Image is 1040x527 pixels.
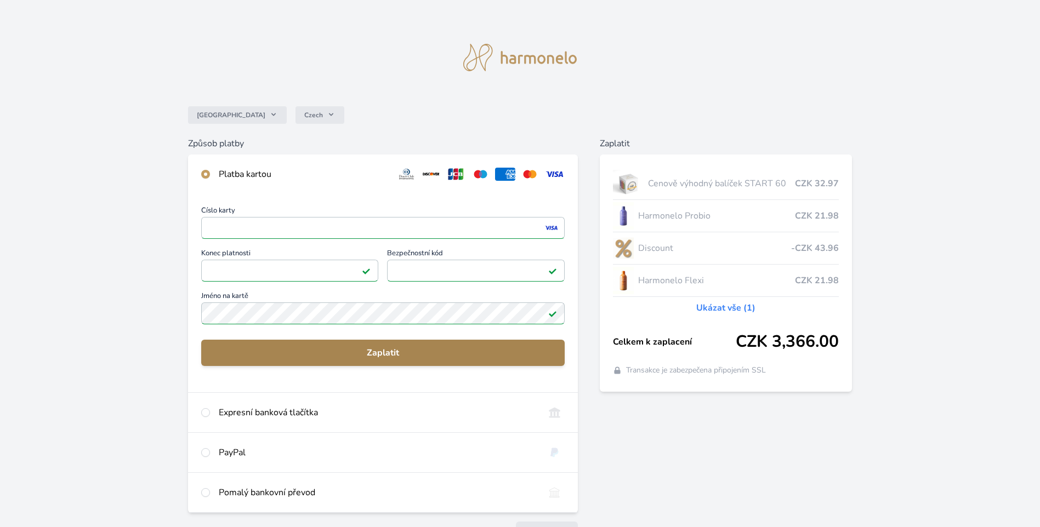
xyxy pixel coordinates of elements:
span: CZK 3,366.00 [736,332,839,352]
iframe: Iframe pro datum vypršení platnosti [206,263,373,278]
img: logo.svg [463,44,577,71]
span: -CZK 43.96 [791,242,839,255]
span: Cenově výhodný balíček START 60 [648,177,795,190]
img: discount-lo.png [613,234,634,262]
span: Zaplatit [210,346,556,359]
span: Czech [304,111,323,119]
span: CZK 32.97 [795,177,839,190]
span: Jméno na kartě [201,293,565,302]
button: [GEOGRAPHIC_DATA] [188,106,287,124]
iframe: Iframe pro bezpečnostní kód [392,263,559,278]
div: Platba kartou [219,168,388,181]
span: CZK 21.98 [795,274,839,287]
img: diners.svg [396,168,417,181]
span: Transakce je zabezpečena připojením SSL [626,365,766,376]
img: CLEAN_FLEXI_se_stinem_x-hi_(1)-lo.jpg [613,267,634,294]
input: Jméno na kartěPlatné pole [201,302,565,324]
span: Discount [638,242,792,255]
img: paypal.svg [544,446,565,459]
img: discover.svg [421,168,441,181]
span: CZK 21.98 [795,209,839,222]
img: onlineBanking_CZ.svg [544,406,565,419]
img: amex.svg [495,168,515,181]
span: Celkem k zaplacení [613,335,736,348]
span: Harmonelo Flexi [638,274,795,287]
button: Czech [295,106,344,124]
h6: Způsob platby [188,137,578,150]
span: Konec platnosti [201,250,378,260]
img: Platné pole [548,309,557,318]
span: Číslo karty [201,207,565,217]
img: Platné pole [362,266,371,275]
button: Zaplatit [201,340,565,366]
img: mc.svg [520,168,540,181]
img: maestro.svg [470,168,491,181]
div: PayPal [219,446,536,459]
img: CLEAN_PROBIO_se_stinem_x-lo.jpg [613,202,634,230]
img: start.jpg [613,170,644,197]
iframe: Iframe pro číslo karty [206,220,560,236]
h6: Zaplatit [600,137,853,150]
img: jcb.svg [446,168,466,181]
img: Platné pole [548,266,557,275]
span: [GEOGRAPHIC_DATA] [197,111,265,119]
div: Pomalý bankovní převod [219,486,536,499]
img: visa.svg [544,168,565,181]
img: bankTransfer_IBAN.svg [544,486,565,499]
div: Expresní banková tlačítka [219,406,536,419]
span: Harmonelo Probio [638,209,795,222]
a: Ukázat vše (1) [696,301,755,314]
img: visa [544,223,559,233]
span: Bezpečnostní kód [387,250,564,260]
